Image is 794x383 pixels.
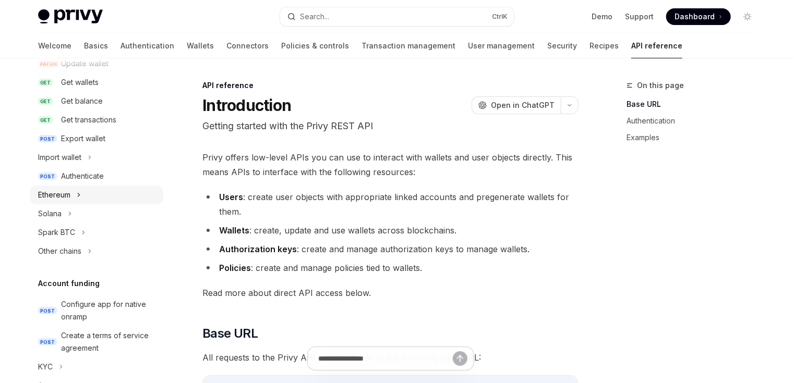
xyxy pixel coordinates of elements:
[219,263,251,273] strong: Policies
[625,11,654,22] a: Support
[202,242,579,256] li: : create and manage authorization keys to manage wallets.
[30,129,163,148] a: POSTExport wallet
[590,33,619,58] a: Recipes
[631,33,682,58] a: API reference
[491,100,555,110] span: Open in ChatGPT
[226,33,269,58] a: Connectors
[592,11,612,22] a: Demo
[38,277,100,290] h5: Account funding
[453,351,467,366] button: Send message
[202,286,579,300] span: Read more about direct API access below.
[219,244,297,254] strong: Authorization keys
[627,113,764,129] a: Authentication
[472,96,561,114] button: Open in ChatGPT
[61,329,157,354] div: Create a terms of service agreement
[61,114,116,126] div: Get transactions
[30,110,163,129] a: GETGet transactions
[187,33,214,58] a: Wallets
[61,298,157,323] div: Configure app for native onramp
[547,33,577,58] a: Security
[38,97,53,105] span: GET
[38,226,75,239] div: Spark BTC
[38,338,57,346] span: POST
[84,33,108,58] a: Basics
[202,223,579,238] li: : create, update and use wallets across blockchains.
[38,361,53,373] div: KYC
[30,167,163,186] a: POSTAuthenticate
[121,33,174,58] a: Authentication
[675,11,715,22] span: Dashboard
[202,261,579,275] li: : create and manage policies tied to wallets.
[61,170,104,182] div: Authenticate
[202,150,579,179] span: Privy offers low-level APIs you can use to interact with wallets and user objects directly. This ...
[38,116,53,124] span: GET
[219,192,243,202] strong: Users
[202,190,579,219] li: : create user objects with appropriate linked accounts and pregenerate wallets for them.
[38,135,57,143] span: POST
[202,80,579,91] div: API reference
[30,326,163,357] a: POSTCreate a terms of service agreement
[38,9,103,24] img: light logo
[38,33,71,58] a: Welcome
[202,325,258,342] span: Base URL
[627,129,764,146] a: Examples
[202,96,291,115] h1: Introduction
[219,225,249,236] strong: Wallets
[61,132,105,145] div: Export wallet
[30,73,163,92] a: GETGet wallets
[637,79,684,92] span: On this page
[468,33,535,58] a: User management
[281,33,349,58] a: Policies & controls
[280,7,514,26] button: Search...CtrlK
[666,8,731,25] a: Dashboard
[300,10,329,23] div: Search...
[492,13,508,21] span: Ctrl K
[739,8,756,25] button: Toggle dark mode
[30,92,163,110] a: GETGet balance
[38,79,53,87] span: GET
[627,96,764,113] a: Base URL
[202,119,579,133] p: Getting started with the Privy REST API
[61,76,99,89] div: Get wallets
[38,189,70,201] div: Ethereum
[38,172,57,180] span: POST
[38,207,62,220] div: Solana
[38,307,57,315] span: POST
[38,245,81,257] div: Other chains
[30,295,163,326] a: POSTConfigure app for native onramp
[38,151,81,164] div: Import wallet
[61,95,103,107] div: Get balance
[362,33,455,58] a: Transaction management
